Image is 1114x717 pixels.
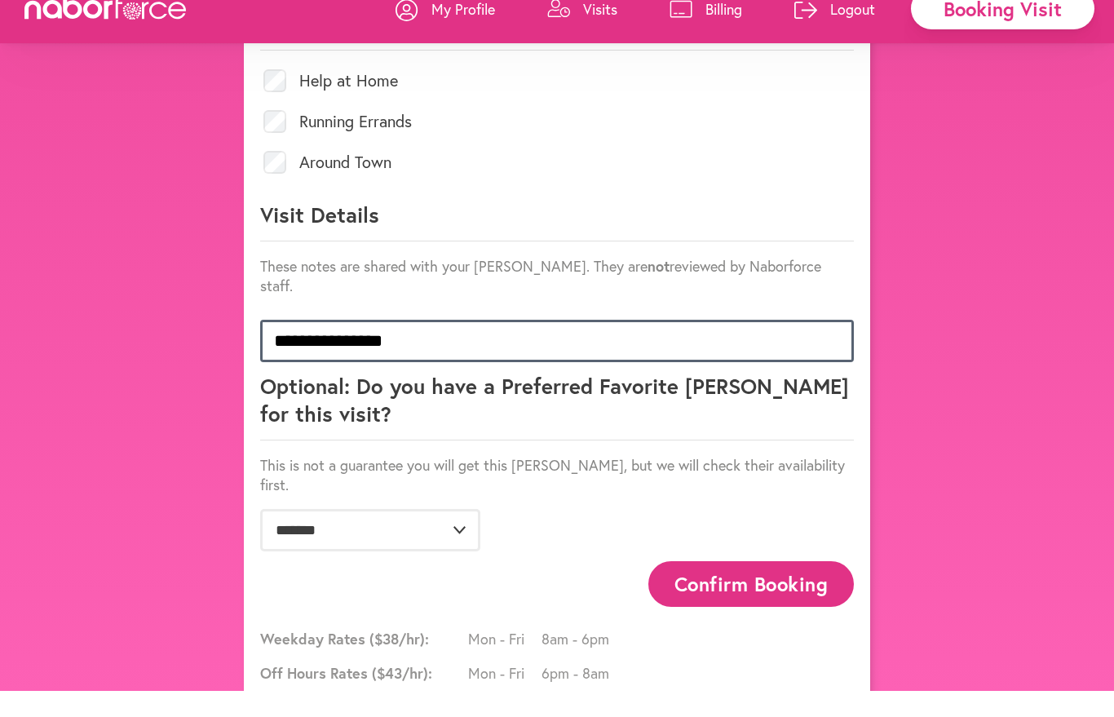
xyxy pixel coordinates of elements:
[372,689,432,709] span: ($ 43 /hr):
[299,180,391,197] label: Around Town
[794,11,875,60] a: Logout
[260,398,854,467] p: Optional: Do you have a Preferred Favorite [PERSON_NAME] for this visit?
[299,139,412,156] label: Running Errands
[547,11,617,60] a: Visits
[260,689,464,709] span: Off Hours Rates
[648,587,854,632] button: Confirm Booking
[369,655,429,675] span: ($ 38 /hr):
[396,11,495,60] a: My Profile
[468,655,542,675] span: Mon - Fri
[260,282,854,321] p: These notes are shared with your [PERSON_NAME]. They are reviewed by Naborforce staff.
[542,655,615,675] span: 8am - 6pm
[542,689,615,709] span: 6pm - 8am
[260,655,464,675] span: Weekday Rates
[911,14,1094,55] div: Booking Visit
[705,25,742,45] p: Billing
[468,689,542,709] span: Mon - Fri
[431,25,495,45] p: My Profile
[260,481,854,520] p: This is not a guarantee you will get this [PERSON_NAME], but we will check their availability first.
[648,282,670,302] strong: not
[260,227,854,268] p: Visit Details
[670,11,742,60] a: Billing
[830,25,875,45] p: Logout
[583,25,617,45] p: Visits
[299,99,398,115] label: Help at Home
